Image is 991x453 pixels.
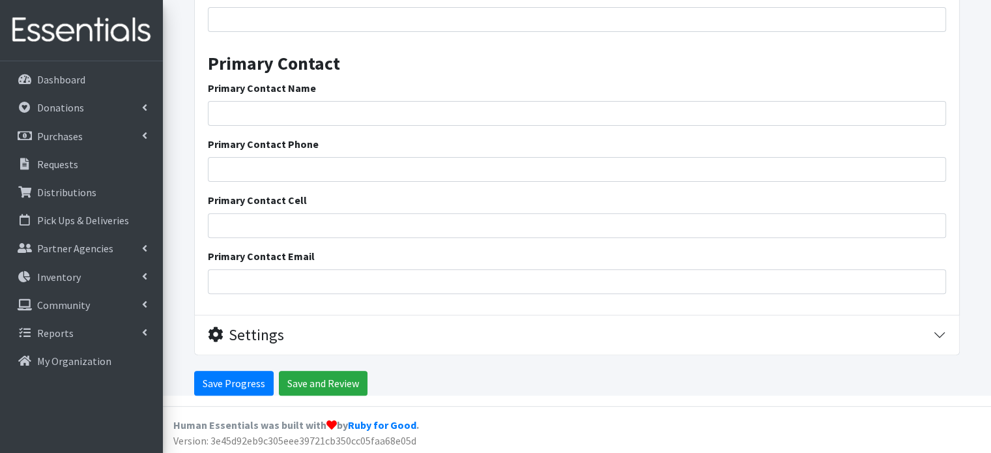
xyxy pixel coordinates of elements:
a: Ruby for Good [348,418,416,431]
a: My Organization [5,348,158,374]
a: Requests [5,151,158,177]
a: Dashboard [5,66,158,93]
p: Inventory [37,270,81,284]
a: Partner Agencies [5,235,158,261]
span: Version: 3e45d92eb9c305eee39721cb350cc05faa68e05d [173,434,416,447]
input: Save and Review [279,371,367,396]
a: Inventory [5,264,158,290]
label: Primary Contact Name [208,80,316,96]
a: Purchases [5,123,158,149]
p: Purchases [37,130,83,143]
p: Pick Ups & Deliveries [37,214,129,227]
p: Donations [37,101,84,114]
button: Settings [195,315,959,355]
p: My Organization [37,355,111,368]
img: HumanEssentials [5,8,158,52]
label: Primary Contact Cell [208,192,307,208]
input: Save Progress [194,371,274,396]
p: Partner Agencies [37,242,113,255]
a: Reports [5,320,158,346]
p: Dashboard [37,73,85,86]
a: Donations [5,95,158,121]
strong: Primary Contact [208,51,340,75]
a: Community [5,292,158,318]
strong: Human Essentials was built with by . [173,418,419,431]
p: Distributions [37,186,96,199]
a: Pick Ups & Deliveries [5,207,158,233]
div: Settings [208,326,284,345]
p: Community [37,299,90,312]
a: Distributions [5,179,158,205]
label: Primary Contact Phone [208,136,319,152]
p: Requests [37,158,78,171]
label: Primary Contact Email [208,248,315,264]
p: Reports [37,327,74,340]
